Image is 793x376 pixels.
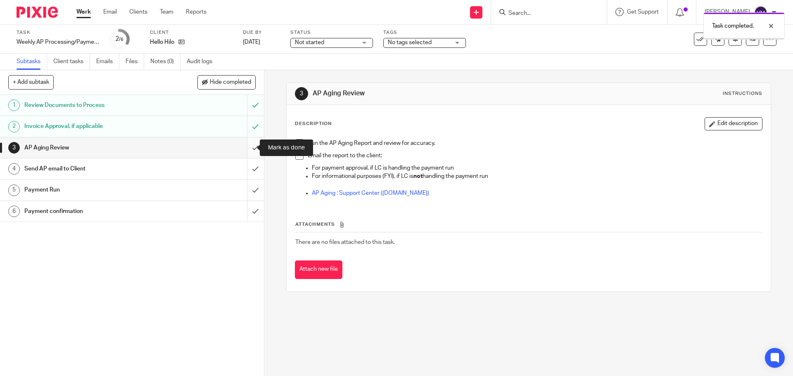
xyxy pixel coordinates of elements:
[17,54,47,70] a: Subtasks
[313,89,546,98] h1: AP Aging Review
[24,163,167,175] h1: Send AP email to Client
[295,121,332,127] p: Description
[754,6,767,19] img: svg%3E
[312,190,429,196] a: AP Aging : Support Center ([DOMAIN_NAME])
[413,173,423,179] strong: not
[243,39,260,45] span: [DATE]
[308,139,762,147] p: Run the AP Aging Report and review for accuracy.
[723,90,762,97] div: Instructions
[187,54,218,70] a: Audit logs
[8,99,20,111] div: 1
[53,54,90,70] a: Client tasks
[243,29,280,36] label: Due by
[24,184,167,196] h1: Payment Run
[383,29,466,36] label: Tags
[186,8,207,16] a: Reports
[295,260,342,279] button: Attach new file
[308,151,762,160] p: Email the report to the client:
[129,8,147,16] a: Clients
[8,184,20,196] div: 5
[705,117,762,130] button: Edit description
[312,172,762,180] p: For informational purposes (FYI), if LC is handling the payment run
[150,54,180,70] a: Notes (0)
[119,37,123,42] small: /6
[24,99,167,111] h1: Review Documents to Process
[8,75,54,89] button: + Add subtask
[115,34,123,44] div: 2
[17,7,58,18] img: Pixie
[295,40,324,45] span: Not started
[312,164,762,172] p: For payment approval, if LC is handling the payment run
[197,75,256,89] button: Hide completed
[8,206,20,217] div: 6
[8,142,20,154] div: 3
[126,54,144,70] a: Files
[24,142,167,154] h1: AP Aging Review
[8,121,20,132] div: 2
[150,38,174,46] p: Hello Hilo
[388,40,432,45] span: No tags selected
[210,79,251,86] span: Hide completed
[295,239,395,245] span: There are no files attached to this task.
[76,8,91,16] a: Work
[96,54,119,70] a: Emails
[712,22,754,30] p: Task completed.
[290,29,373,36] label: Status
[24,205,167,218] h1: Payment confirmation
[150,29,233,36] label: Client
[103,8,117,16] a: Email
[295,87,308,100] div: 3
[160,8,173,16] a: Team
[17,38,99,46] div: Weekly AP Processing/Payment
[17,29,99,36] label: Task
[24,120,167,132] h1: Invoice Approval, if applicable
[295,222,335,227] span: Attachments
[8,163,20,175] div: 4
